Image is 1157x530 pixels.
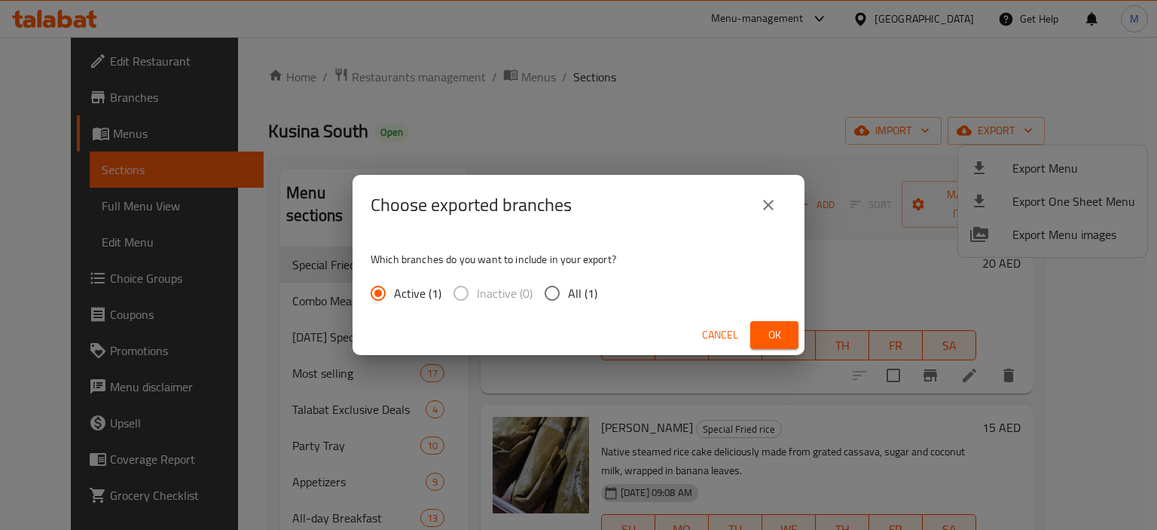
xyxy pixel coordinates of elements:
button: close [750,187,786,223]
span: Active (1) [394,284,441,302]
button: Cancel [696,321,744,349]
span: Cancel [702,326,738,345]
h2: Choose exported branches [371,193,572,217]
p: Which branches do you want to include in your export? [371,252,786,267]
button: Ok [750,321,798,349]
span: Ok [762,326,786,345]
span: Inactive (0) [477,284,533,302]
span: All (1) [568,284,597,302]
